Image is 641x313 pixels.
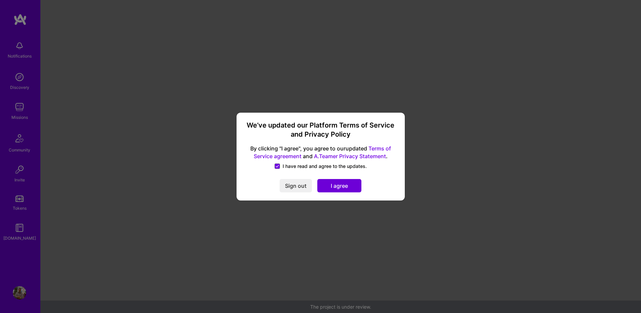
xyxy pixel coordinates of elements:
a: A.Teamer Privacy Statement [314,152,386,159]
h3: We’ve updated our Platform Terms of Service and Privacy Policy [245,121,397,139]
span: I have read and agree to the updates. [283,163,367,169]
span: By clicking "I agree", you agree to our updated and . [245,145,397,160]
button: Sign out [280,179,312,192]
a: Terms of Service agreement [254,145,391,160]
button: I agree [317,179,361,192]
